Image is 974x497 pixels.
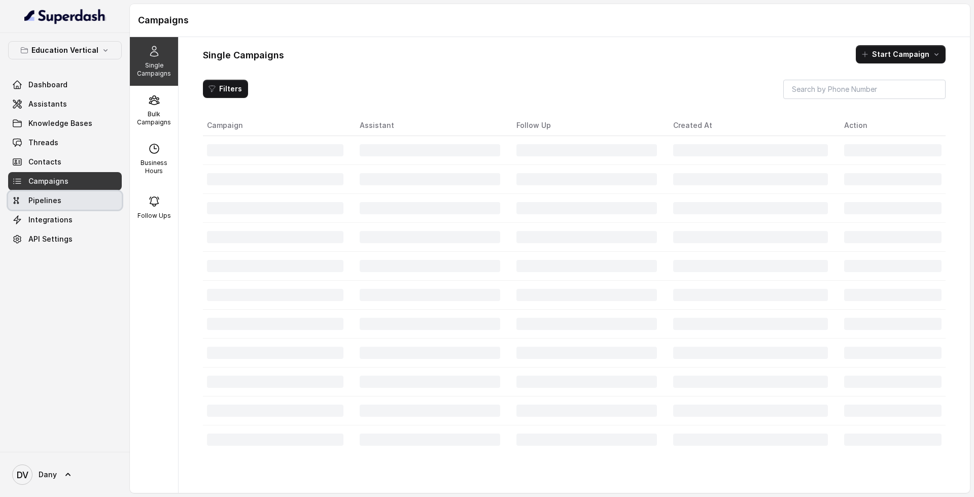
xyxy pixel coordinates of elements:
span: Threads [28,138,58,148]
p: Single Campaigns [134,61,174,78]
span: Knowledge Bases [28,118,92,128]
span: API Settings [28,234,73,244]
th: Campaign [203,115,352,136]
span: Integrations [28,215,73,225]
p: Follow Ups [137,212,171,220]
button: Filters [203,80,248,98]
button: Start Campaign [856,45,946,63]
h1: Campaigns [138,12,962,28]
a: API Settings [8,230,122,248]
th: Action [836,115,946,136]
p: Business Hours [134,159,174,175]
a: Knowledge Bases [8,114,122,132]
a: Assistants [8,95,122,113]
span: Dany [39,470,57,480]
a: Integrations [8,211,122,229]
a: Pipelines [8,191,122,210]
th: Assistant [352,115,508,136]
button: Education Vertical [8,41,122,59]
span: Pipelines [28,195,61,206]
text: DV [17,470,28,480]
span: Assistants [28,99,67,109]
h1: Single Campaigns [203,47,284,63]
span: Campaigns [28,176,68,186]
a: Contacts [8,153,122,171]
p: Bulk Campaigns [134,110,174,126]
img: light.svg [24,8,106,24]
a: Dashboard [8,76,122,94]
th: Created At [665,115,836,136]
span: Contacts [28,157,61,167]
p: Education Vertical [31,44,98,56]
input: Search by Phone Number [783,80,946,99]
a: Threads [8,134,122,152]
a: Dany [8,460,122,489]
th: Follow Up [508,115,665,136]
a: Campaigns [8,172,122,190]
span: Dashboard [28,80,67,90]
